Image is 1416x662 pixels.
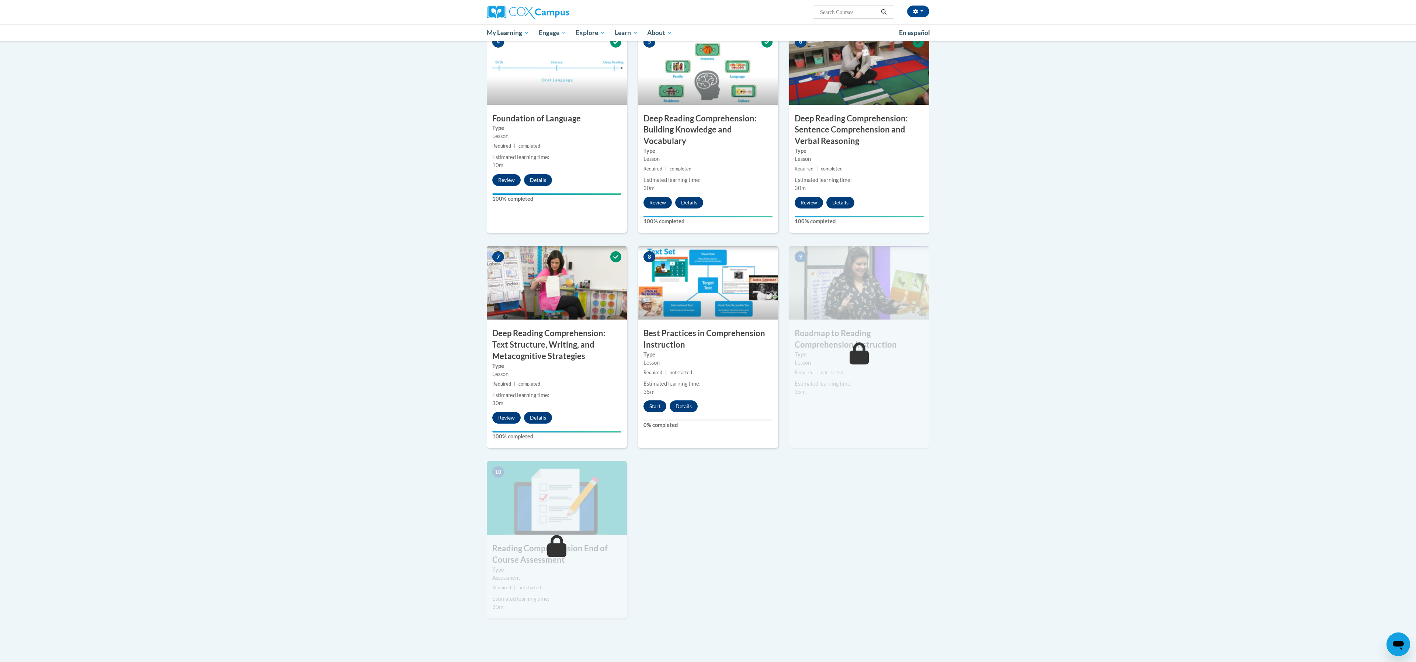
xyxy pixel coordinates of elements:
[492,153,621,161] div: Estimated learning time:
[492,566,621,574] label: Type
[514,381,516,387] span: |
[492,132,621,140] div: Lesson
[643,37,655,48] span: 5
[638,328,778,351] h3: Best Practices in Comprehension Instruction
[492,143,511,149] span: Required
[795,176,924,184] div: Estimated learning time:
[518,143,540,149] span: completed
[492,162,503,168] span: 10m
[643,217,773,225] label: 100% completed
[615,28,638,37] span: Learn
[524,412,552,424] button: Details
[476,24,940,41] div: Main menu
[643,400,666,412] button: Start
[795,216,924,217] div: Your progress
[795,217,924,225] label: 100% completed
[675,197,703,208] button: Details
[610,24,643,41] a: Learn
[816,370,818,375] span: |
[482,24,534,41] a: My Learning
[518,381,540,387] span: completed
[487,461,627,535] img: Course Image
[826,197,854,208] button: Details
[492,391,621,399] div: Estimated learning time:
[795,37,806,48] span: 6
[492,251,504,262] span: 7
[492,432,621,441] label: 100% completed
[1386,632,1410,656] iframe: Button to launch messaging window
[907,6,929,17] button: Account Settings
[789,328,929,351] h3: Roadmap to Reading Comprehension Instruction
[492,574,621,582] div: Assessment
[492,174,521,186] button: Review
[819,8,878,17] input: Search Courses
[492,431,621,432] div: Your progress
[643,197,672,208] button: Review
[789,113,929,147] h3: Deep Reading Comprehension: Sentence Comprehension and Verbal Reasoning
[492,604,503,610] span: 30m
[487,246,627,320] img: Course Image
[643,380,773,388] div: Estimated learning time:
[643,185,655,191] span: 30m
[795,166,813,172] span: Required
[487,31,627,105] img: Course Image
[524,174,552,186] button: Details
[514,585,516,590] span: |
[638,246,778,320] img: Course Image
[534,24,571,41] a: Engage
[795,370,813,375] span: Required
[487,6,627,19] a: Cox Campus
[492,193,621,195] div: Your progress
[492,400,503,406] span: 30m
[487,328,627,362] h3: Deep Reading Comprehension: Text Structure, Writing, and Metacognitive Strategies
[795,197,823,208] button: Review
[821,166,843,172] span: completed
[665,370,667,375] span: |
[643,421,773,429] label: 0% completed
[492,124,621,132] label: Type
[894,25,935,41] a: En español
[795,351,924,359] label: Type
[795,185,806,191] span: 30m
[789,246,929,320] img: Course Image
[795,251,806,262] span: 9
[492,412,521,424] button: Review
[643,216,773,217] div: Your progress
[643,251,655,262] span: 8
[492,595,621,603] div: Estimated learning time:
[789,31,929,105] img: Course Image
[643,24,677,41] a: About
[514,143,516,149] span: |
[487,28,529,37] span: My Learning
[571,24,610,41] a: Explore
[643,389,655,395] span: 35m
[492,37,504,48] span: 4
[821,370,843,375] span: not started
[492,466,504,477] span: 10
[643,166,662,172] span: Required
[638,31,778,105] img: Course Image
[878,8,889,17] button: Search
[670,166,691,172] span: completed
[795,380,924,388] div: Estimated learning time:
[795,359,924,367] div: Lesson
[643,351,773,359] label: Type
[670,370,692,375] span: not started
[665,166,667,172] span: |
[492,362,621,370] label: Type
[492,370,621,378] div: Lesson
[795,147,924,155] label: Type
[492,585,511,590] span: Required
[643,370,662,375] span: Required
[643,155,773,163] div: Lesson
[643,359,773,367] div: Lesson
[492,195,621,203] label: 100% completed
[487,113,627,124] h3: Foundation of Language
[487,543,627,566] h3: Reading Comprehension End of Course Assessment
[816,166,818,172] span: |
[643,147,773,155] label: Type
[487,6,569,19] img: Cox Campus
[647,28,672,37] span: About
[492,381,511,387] span: Required
[899,29,930,37] span: En español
